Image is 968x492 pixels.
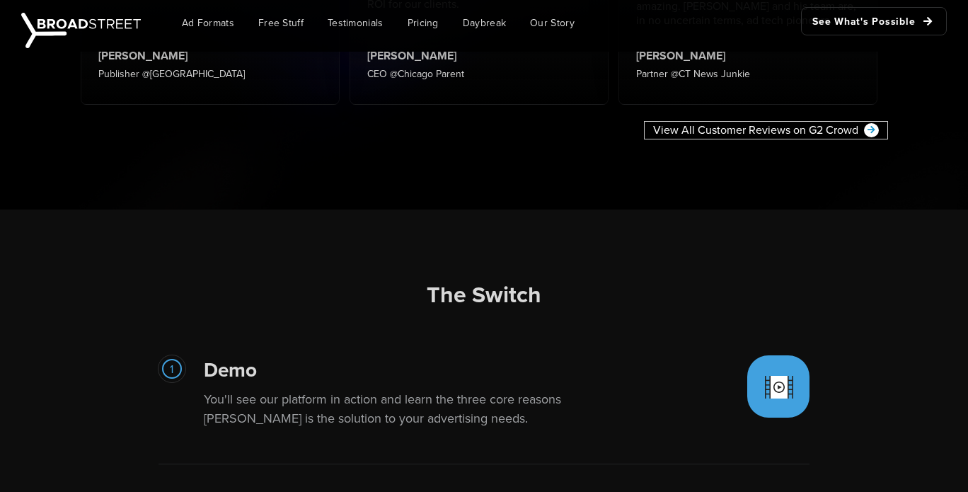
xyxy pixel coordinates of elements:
[171,7,245,39] a: Ad Formats
[21,13,141,48] img: Broadstreet | The Ad Manager for Small Publishers
[328,16,384,30] span: Testimonials
[452,7,517,39] a: Daybreak
[463,16,506,30] span: Daybreak
[170,361,173,377] span: 1
[98,67,245,81] p: Publisher @[GEOGRAPHIC_DATA]
[636,67,750,81] p: Partner @CT News Junkie
[801,7,947,35] a: See What's Possible
[519,7,585,39] a: Our Story
[367,47,464,64] h3: [PERSON_NAME]
[317,7,394,39] a: Testimonials
[98,47,245,64] h3: [PERSON_NAME]
[258,16,304,30] span: Free Stuff
[204,390,657,428] p: You'll see our platform in action and learn the three core reasons [PERSON_NAME] is the solution ...
[367,67,464,81] p: CEO @Chicago Parent
[636,47,750,64] h3: [PERSON_NAME]
[89,280,879,310] h2: The Switch
[408,16,439,30] span: Pricing
[530,16,575,30] span: Our Story
[204,355,657,384] h3: Demo
[397,7,449,39] a: Pricing
[645,122,887,139] a: View All Customer Reviews on G2 Crowd
[248,7,314,39] a: Free Stuff
[182,16,234,30] span: Ad Formats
